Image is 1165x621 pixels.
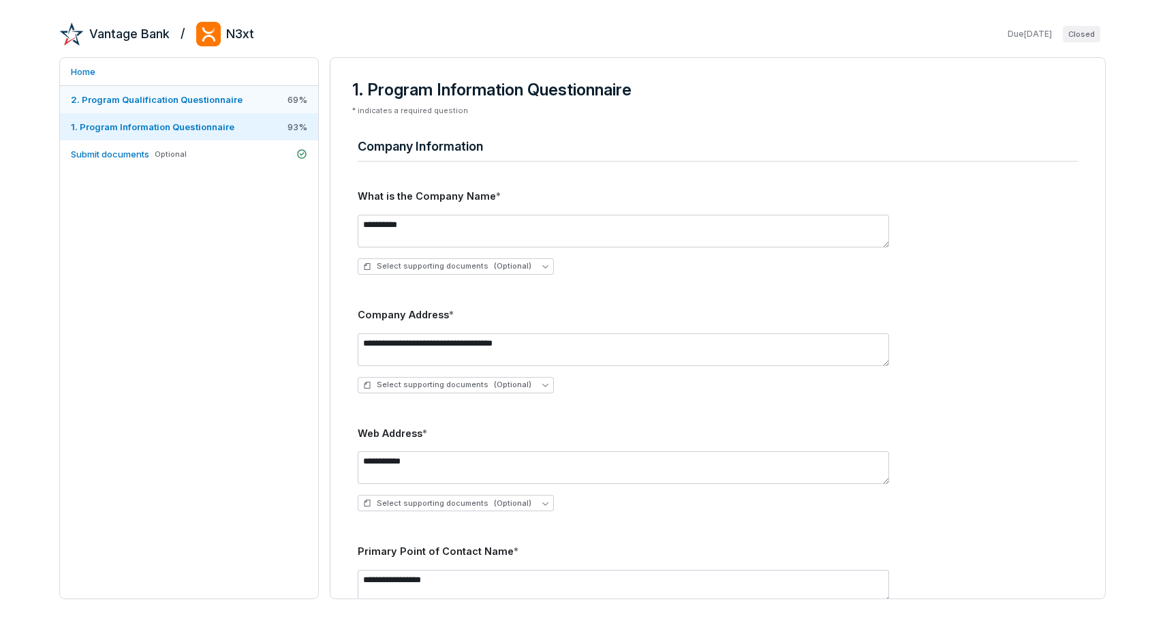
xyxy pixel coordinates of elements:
[60,140,318,168] a: Submit documentsOptional
[155,149,187,160] span: Optional
[358,544,1078,559] div: Primary Point of Contact Name
[363,380,531,390] span: Select supporting documents
[363,261,531,271] span: Select supporting documents
[181,22,185,42] h2: /
[71,121,234,132] span: 1. Program Information Questionnaire
[288,121,307,133] span: 93 %
[1063,26,1100,42] span: Closed
[71,149,149,160] span: Submit documents
[363,498,531,509] span: Select supporting documents
[60,58,318,85] a: Home
[358,426,1078,441] div: Web Address
[352,106,1083,116] p: * indicates a required question
[89,25,170,43] h2: Vantage Bank
[352,80,1083,100] h3: 1. Program Information Questionnaire
[226,25,254,43] h2: N3xt
[288,93,307,106] span: 69 %
[60,113,318,140] a: 1. Program Information Questionnaire93%
[60,86,318,113] a: 2. Program Qualification Questionnaire69%
[71,94,243,105] span: 2. Program Qualification Questionnaire
[358,189,1078,204] div: What is the Company Name
[358,138,1078,155] h4: Company Information
[1008,29,1052,40] span: Due [DATE]
[494,380,531,390] span: (Optional)
[358,307,1078,322] div: Company Address
[494,498,531,509] span: (Optional)
[494,261,531,271] span: (Optional)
